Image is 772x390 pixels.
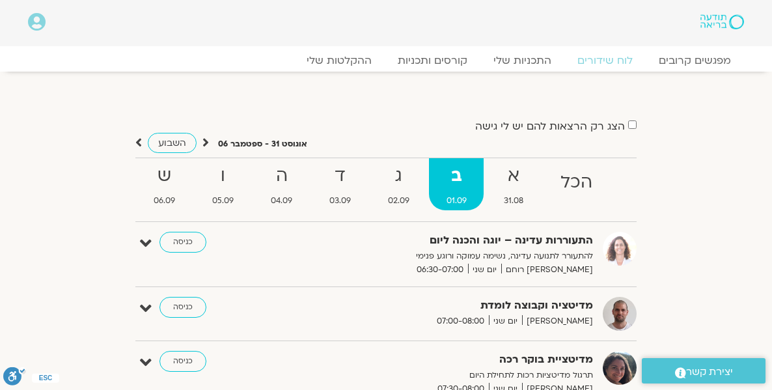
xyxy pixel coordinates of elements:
[371,161,427,191] strong: ג
[159,351,206,372] a: כניסה
[28,54,744,67] nav: Menu
[522,314,593,328] span: [PERSON_NAME]
[432,314,489,328] span: 07:00-08:00
[313,369,593,382] p: תרגול מדיטציות רכות לתחילת היום
[159,297,206,318] a: כניסה
[543,168,609,197] strong: הכל
[137,161,193,191] strong: ש
[486,158,540,210] a: א31.08
[313,232,593,249] strong: התעוררות עדינה – יוגה והכנה ליום
[218,137,307,151] p: אוגוסט 31 - ספטמבר 06
[158,137,186,149] span: השבוע
[385,54,480,67] a: קורסים ותכניות
[195,161,251,191] strong: ו
[646,54,744,67] a: מפגשים קרובים
[429,194,484,208] span: 01.09
[486,161,540,191] strong: א
[412,263,468,277] span: 06:30-07:00
[312,158,368,210] a: ד03.09
[480,54,564,67] a: התכניות שלי
[371,158,427,210] a: ג02.09
[429,161,484,191] strong: ב
[486,194,540,208] span: 31.08
[254,158,310,210] a: ה04.09
[159,232,206,253] a: כניסה
[254,161,310,191] strong: ה
[312,161,368,191] strong: ד
[543,158,609,210] a: הכל
[371,194,427,208] span: 02.09
[501,263,593,277] span: [PERSON_NAME] רוחם
[468,263,501,277] span: יום שני
[564,54,646,67] a: לוח שידורים
[195,158,251,210] a: ו05.09
[686,363,733,381] span: יצירת קשר
[475,120,625,132] label: הצג רק הרצאות להם יש לי גישה
[489,314,522,328] span: יום שני
[254,194,310,208] span: 04.09
[313,351,593,369] strong: מדיטציית בוקר רכה
[312,194,368,208] span: 03.09
[294,54,385,67] a: ההקלטות שלי
[642,358,765,383] a: יצירת קשר
[429,158,484,210] a: ב01.09
[137,158,193,210] a: ש06.09
[313,249,593,263] p: להתעורר לתנועה עדינה, נשימה עמוקה ורוגע פנימי
[148,133,197,153] a: השבוע
[313,297,593,314] strong: מדיטציה וקבוצה לומדת
[195,194,251,208] span: 05.09
[137,194,193,208] span: 06.09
